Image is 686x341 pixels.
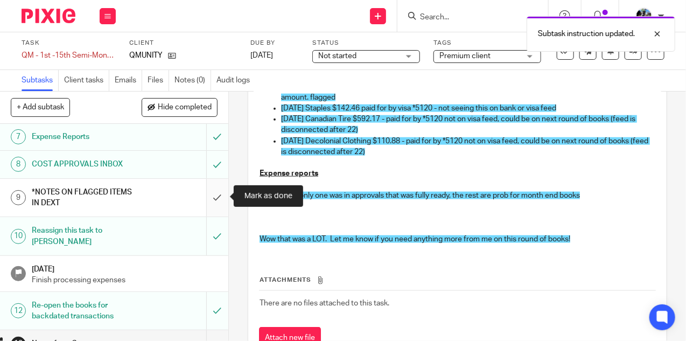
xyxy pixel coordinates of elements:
h1: *NOTES ON FLAGGED ITEMS IN DEXT [32,184,141,212]
a: Subtasks [22,70,59,91]
span: [DATE] Canadian Tire $592.17 - paid for by *5120 not on visa feed, could be on next round of book... [281,115,637,134]
span: Processed, only one was in approvals that was fully ready, the rest are prob for month end books [260,192,580,199]
h1: Reassign this task to [PERSON_NAME] [32,222,141,250]
img: Pixie [22,9,75,23]
u: Expense reports [260,170,318,177]
label: Due by [250,39,299,47]
h1: COST APPROVALS INBOX [32,156,141,172]
div: 7 [11,129,26,144]
p: QMUNITY [129,50,163,61]
a: Client tasks [64,70,109,91]
div: 9 [11,190,26,205]
div: 12 [11,303,26,318]
a: Emails [115,70,142,91]
span: [DATE] [250,52,273,59]
span: [DATE] TEMU $103.47 - there is a charge from TEMU on this date for $181.32 which does not line up... [281,82,645,101]
div: QM - 1st -15th Semi-Monthly Bookkeeping - September [22,50,116,61]
img: Screen%20Shot%202020-06-25%20at%209.49.30%20AM.png [635,8,653,25]
p: Subtask instruction updated. [538,29,635,39]
p: Finish processing expenses [32,275,218,286]
button: Hide completed [142,98,218,116]
button: + Add subtask [11,98,70,116]
h1: Expense Reports [32,129,141,145]
label: Task [22,39,116,47]
span: There are no files attached to this task. [260,300,389,307]
span: Not started [318,52,356,60]
a: Notes (0) [174,70,211,91]
span: [DATE] Decolonial Clothing $110.88 - paid for by *5120 not on visa feed, could be on next round o... [281,137,650,156]
h1: [DATE] [32,261,218,275]
label: Client [129,39,237,47]
span: Premium client [439,52,491,60]
span: [DATE] Staples $142.46 paid for by visa *5120 - not seeing this on bank or visa feed [281,105,556,112]
a: Audit logs [216,70,255,91]
span: Wow that was a LOT. Let me know if you need anything more from me on this round of books! [260,235,570,243]
span: Attachments [260,277,311,283]
div: 10 [11,229,26,244]
h1: Re-open the books for backdated transactions [32,297,141,325]
span: Hide completed [158,103,212,112]
div: 8 [11,157,26,172]
label: Status [312,39,420,47]
a: Files [148,70,169,91]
